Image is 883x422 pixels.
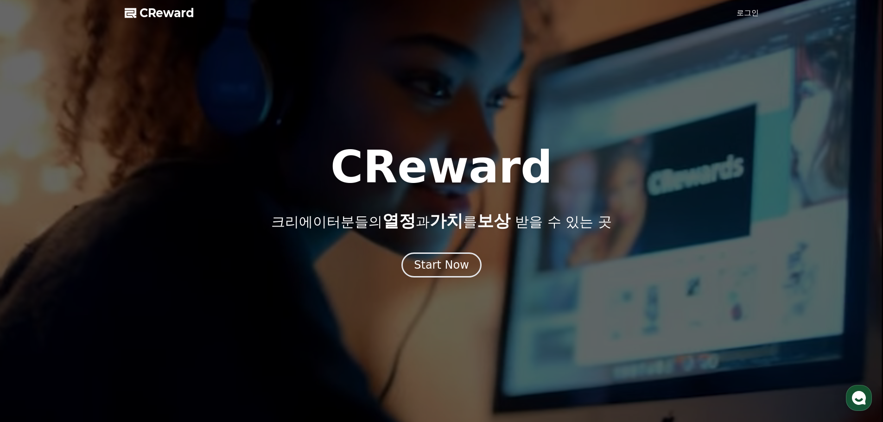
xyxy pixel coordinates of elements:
[382,211,416,230] span: 열정
[29,308,35,315] span: 홈
[61,294,120,317] a: 대화
[271,212,611,230] p: 크리에이터분들의 과 를 받을 수 있는 곳
[330,145,553,189] h1: CReward
[85,308,96,315] span: 대화
[3,294,61,317] a: 홈
[737,7,759,19] a: 로그인
[125,6,194,20] a: CReward
[414,258,469,272] div: Start Now
[401,252,482,277] button: Start Now
[120,294,178,317] a: 설정
[477,211,510,230] span: 보상
[430,211,463,230] span: 가치
[140,6,194,20] span: CReward
[401,262,482,271] a: Start Now
[143,308,154,315] span: 설정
